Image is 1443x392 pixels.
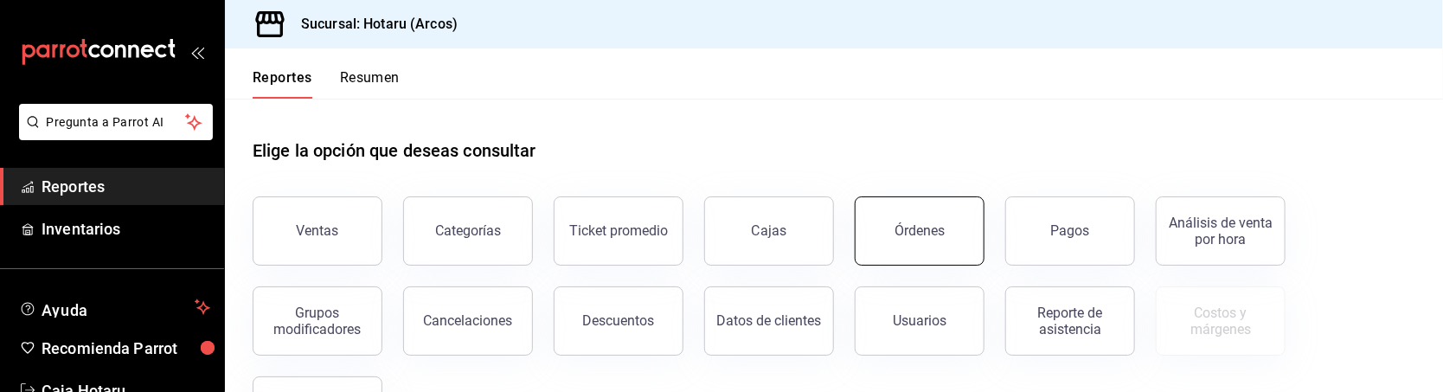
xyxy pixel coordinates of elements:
[717,312,822,329] div: Datos de clientes
[704,196,834,266] a: Cajas
[435,222,501,239] div: Categorías
[424,312,513,329] div: Cancelaciones
[297,222,339,239] div: Ventas
[253,138,536,164] h1: Elige la opción que deseas consultar
[287,14,458,35] h3: Sucursal: Hotaru (Arcos)
[1005,286,1135,356] button: Reporte de asistencia
[42,337,210,360] span: Recomienda Parrot
[1156,196,1286,266] button: Análisis de venta por hora
[253,286,382,356] button: Grupos modificadores
[752,221,787,241] div: Cajas
[1167,215,1274,247] div: Análisis de venta por hora
[253,196,382,266] button: Ventas
[264,305,371,337] div: Grupos modificadores
[554,196,683,266] button: Ticket promedio
[1156,286,1286,356] button: Contrata inventarios para ver este reporte
[554,286,683,356] button: Descuentos
[47,113,186,132] span: Pregunta a Parrot AI
[1167,305,1274,337] div: Costos y márgenes
[1017,305,1124,337] div: Reporte de asistencia
[190,45,204,59] button: open_drawer_menu
[253,69,312,99] button: Reportes
[403,196,533,266] button: Categorías
[704,286,834,356] button: Datos de clientes
[42,297,188,318] span: Ayuda
[569,222,668,239] div: Ticket promedio
[1051,222,1090,239] div: Pagos
[12,125,213,144] a: Pregunta a Parrot AI
[19,104,213,140] button: Pregunta a Parrot AI
[895,222,945,239] div: Órdenes
[583,312,655,329] div: Descuentos
[893,312,946,329] div: Usuarios
[42,217,210,241] span: Inventarios
[42,175,210,198] span: Reportes
[855,196,984,266] button: Órdenes
[340,69,400,99] button: Resumen
[403,286,533,356] button: Cancelaciones
[855,286,984,356] button: Usuarios
[1005,196,1135,266] button: Pagos
[253,69,400,99] div: navigation tabs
